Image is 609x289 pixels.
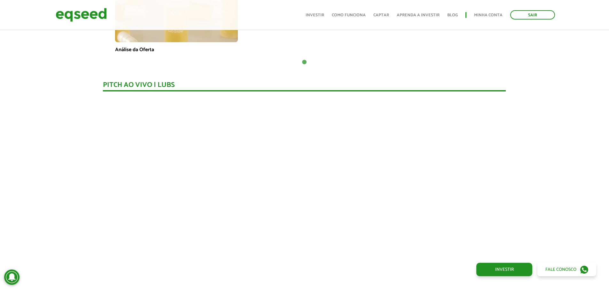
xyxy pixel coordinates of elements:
[397,13,440,17] a: Aprenda a investir
[447,13,458,17] a: Blog
[115,47,238,53] p: Análise da Oferta
[332,13,366,17] a: Como funciona
[537,263,596,276] a: Fale conosco
[474,13,503,17] a: Minha conta
[301,59,308,66] button: 1 of 1
[476,263,532,276] a: Investir
[306,13,324,17] a: Investir
[373,13,389,17] a: Captar
[510,10,555,20] a: Sair
[56,6,107,23] img: EqSeed
[103,82,506,91] div: Pitch ao vivo | Lubs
